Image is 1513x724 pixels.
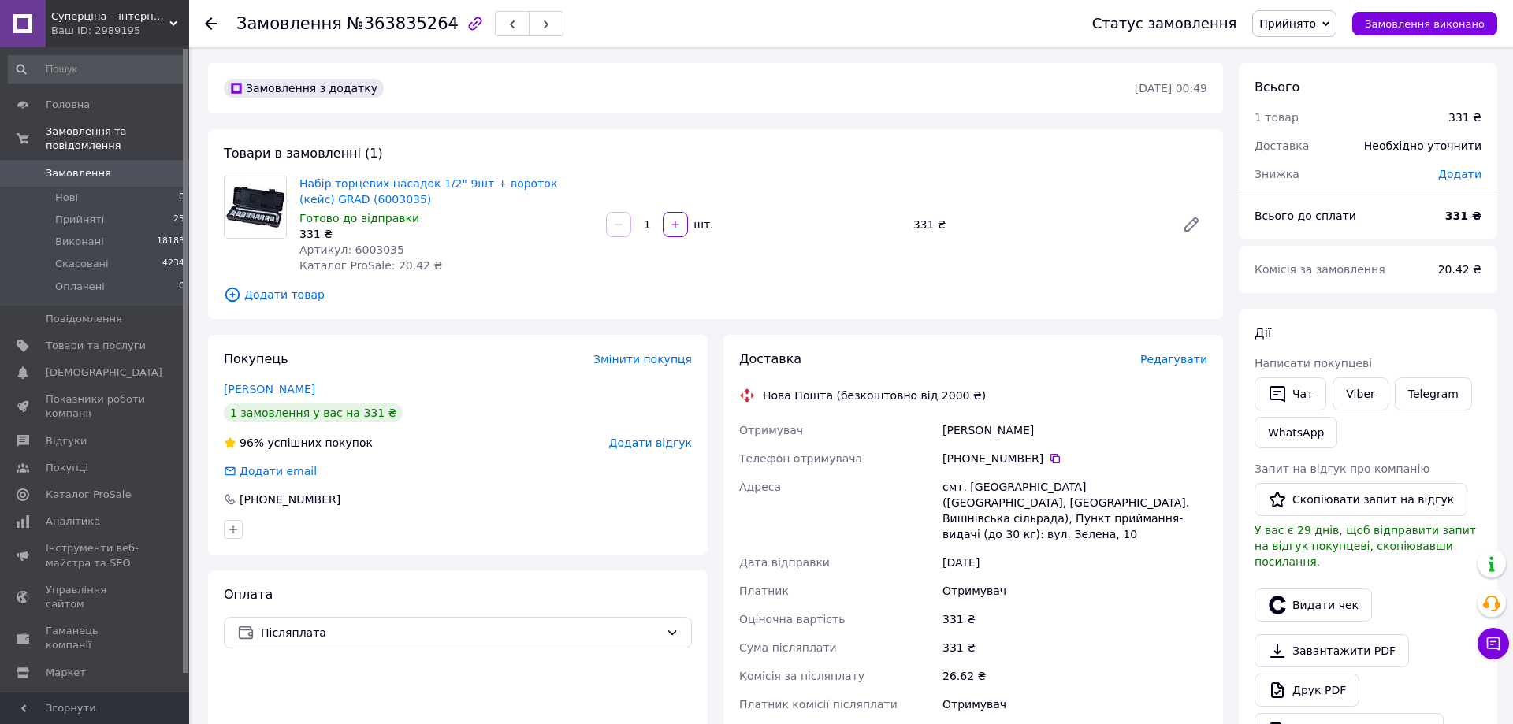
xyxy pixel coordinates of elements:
[299,177,557,206] a: Набір торцевих насадок 1/2" 9шт + вороток (кейс) GRAD (6003035)
[224,435,373,451] div: успішних покупок
[46,392,146,421] span: Показники роботи компанії
[46,366,162,380] span: [DEMOGRAPHIC_DATA]
[1255,674,1359,707] a: Друк PDF
[939,577,1210,605] div: Отримувач
[739,351,801,366] span: Доставка
[46,434,87,448] span: Відгуки
[593,353,692,366] span: Змінити покупця
[238,463,318,479] div: Додати email
[1478,628,1509,659] button: Чат з покупцем
[46,541,146,570] span: Інструменти веб-майстра та SEO
[55,191,78,205] span: Нові
[51,24,189,38] div: Ваш ID: 2989195
[224,403,403,422] div: 1 замовлення у вас на 331 ₴
[1255,524,1476,568] span: У вас є 29 днів, щоб відправити запит на відгук покупцеві, скопіювавши посилання.
[939,690,1210,718] div: Отримувач
[1355,128,1491,163] div: Необхідно уточнити
[55,235,104,249] span: Виконані
[1365,18,1485,30] span: Замовлення виконано
[299,243,404,256] span: Артикул: 6003035
[46,514,100,529] span: Аналітика
[347,14,459,33] span: №363835264
[46,624,146,652] span: Гаманець компанії
[224,351,288,366] span: Покупець
[939,548,1210,577] div: [DATE]
[939,416,1210,444] div: [PERSON_NAME]
[46,312,122,326] span: Повідомлення
[759,388,990,403] div: Нова Пошта (безкоштовно від 2000 ₴)
[1255,210,1356,222] span: Всього до сплати
[224,286,1207,303] span: Додати товар
[46,124,189,153] span: Замовлення та повідомлення
[224,79,384,98] div: Замовлення з додатку
[1255,634,1409,667] a: Завантажити PDF
[55,213,104,227] span: Прийняті
[1438,168,1481,180] span: Додати
[609,436,692,449] span: Додати відгук
[1333,377,1388,410] a: Viber
[1255,168,1299,180] span: Знижка
[224,146,383,161] span: Товари в замовленні (1)
[1255,377,1326,410] button: Чат
[299,226,593,242] div: 331 ₴
[739,670,864,682] span: Комісія за післяплату
[205,16,217,32] div: Повернутися назад
[236,14,342,33] span: Замовлення
[224,383,315,395] a: [PERSON_NAME]
[224,587,273,602] span: Оплата
[739,424,803,436] span: Отримувач
[222,463,318,479] div: Додати email
[261,624,660,641] span: Післяплата
[46,339,146,353] span: Товари та послуги
[1176,209,1207,240] a: Редагувати
[55,257,109,271] span: Скасовані
[179,280,184,294] span: 0
[8,55,186,84] input: Пошук
[1448,110,1481,125] div: 331 ₴
[939,633,1210,662] div: 331 ₴
[1255,588,1372,622] button: Видати чек
[1140,353,1207,366] span: Редагувати
[162,257,184,271] span: 4234
[1438,263,1481,276] span: 20.42 ₴
[1395,377,1472,410] a: Telegram
[942,451,1207,466] div: [PHONE_NUMBER]
[1255,139,1309,152] span: Доставка
[1255,111,1299,124] span: 1 товар
[739,556,830,569] span: Дата відправки
[1135,82,1207,95] time: [DATE] 00:49
[739,481,781,493] span: Адреса
[46,488,131,502] span: Каталог ProSale
[1259,17,1316,30] span: Прийнято
[179,191,184,205] span: 0
[739,698,898,711] span: Платник комісії післяплати
[51,9,169,24] span: Суперціна – інтернет-магазин: supertsena.com.ua
[55,280,105,294] span: Оплачені
[1092,16,1237,32] div: Статус замовлення
[739,641,837,654] span: Сума післяплати
[46,98,90,112] span: Головна
[739,452,862,465] span: Телефон отримувача
[299,212,419,225] span: Готово до відправки
[739,585,789,597] span: Платник
[739,613,845,626] span: Оціночна вартість
[1255,357,1372,369] span: Написати покупцеві
[1255,263,1385,276] span: Комісія за замовлення
[907,213,1169,236] div: 331 ₴
[46,583,146,611] span: Управління сайтом
[939,662,1210,690] div: 26.62 ₴
[939,605,1210,633] div: 331 ₴
[1255,80,1299,95] span: Всього
[690,217,715,232] div: шт.
[240,436,264,449] span: 96%
[225,176,286,238] img: Набір торцевих насадок 1/2" 9шт + вороток (кейс) GRAD (6003035)
[1255,462,1429,475] span: Запит на відгук про компанію
[1255,417,1337,448] a: WhatsApp
[1255,483,1467,516] button: Скопіювати запит на відгук
[46,166,111,180] span: Замовлення
[157,235,184,249] span: 18183
[46,666,86,680] span: Маркет
[238,492,342,507] div: [PHONE_NUMBER]
[1445,210,1481,222] b: 331 ₴
[1255,325,1271,340] span: Дії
